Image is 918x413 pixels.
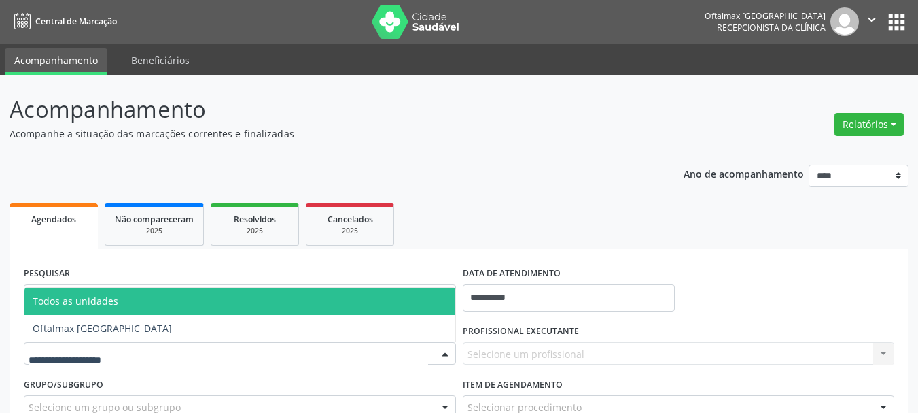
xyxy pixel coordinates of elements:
[31,214,76,225] span: Agendados
[10,127,639,141] p: Acompanhe a situação das marcações correntes e finalizadas
[717,22,826,33] span: Recepcionista da clínica
[221,226,289,236] div: 2025
[463,321,579,342] label: PROFISSIONAL EXECUTANTE
[684,165,804,182] p: Ano de acompanhamento
[705,10,826,22] div: Oftalmax [GEOGRAPHIC_DATA]
[316,226,384,236] div: 2025
[859,7,885,36] button: 
[35,16,117,27] span: Central de Marcação
[33,322,172,335] span: Oftalmax [GEOGRAPHIC_DATA]
[115,226,194,236] div: 2025
[24,263,70,284] label: PESQUISAR
[830,7,859,36] img: img
[885,10,908,34] button: apps
[834,113,904,136] button: Relatórios
[864,12,879,27] i: 
[10,93,639,127] p: Acompanhamento
[328,214,373,225] span: Cancelados
[234,214,276,225] span: Resolvidos
[33,295,118,308] span: Todos as unidades
[24,374,103,395] label: Grupo/Subgrupo
[115,214,194,225] span: Não compareceram
[5,48,107,75] a: Acompanhamento
[463,374,563,395] label: Item de agendamento
[122,48,199,72] a: Beneficiários
[10,10,117,33] a: Central de Marcação
[463,263,561,284] label: DATA DE ATENDIMENTO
